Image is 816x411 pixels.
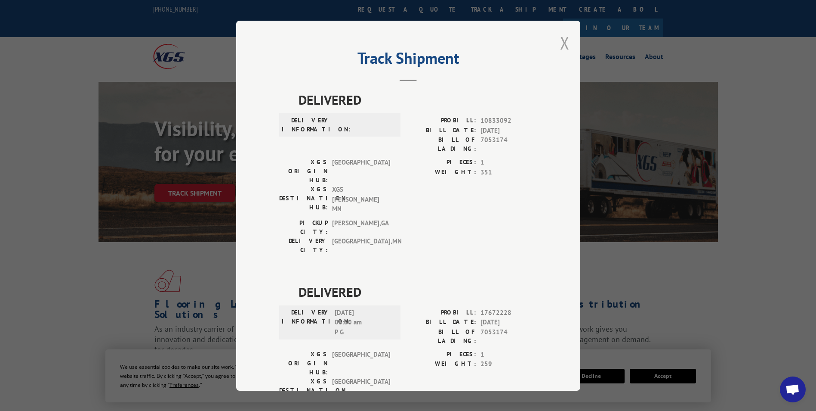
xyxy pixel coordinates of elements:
label: PIECES: [408,158,476,168]
span: 351 [480,167,537,177]
span: [GEOGRAPHIC_DATA] [332,377,390,404]
label: BILL OF LADING: [408,327,476,345]
span: 7053174 [480,135,537,153]
label: XGS DESTINATION HUB: [279,377,328,404]
label: DELIVERY INFORMATION: [282,308,330,337]
span: 7053174 [480,327,537,345]
span: 1 [480,349,537,359]
label: BILL DATE: [408,318,476,327]
label: WEIGHT: [408,359,476,369]
div: Open chat [780,377,806,402]
span: DELIVERED [299,90,537,109]
label: WEIGHT: [408,167,476,177]
span: [DATE] [480,125,537,135]
button: Close modal [560,31,570,54]
label: XGS DESTINATION HUB: [279,185,328,214]
label: XGS ORIGIN HUB: [279,349,328,377]
label: XGS ORIGIN HUB: [279,158,328,185]
span: [GEOGRAPHIC_DATA] [332,349,390,377]
span: 10833092 [480,116,537,126]
span: 1 [480,158,537,168]
span: [GEOGRAPHIC_DATA] , MN [332,236,390,254]
label: DELIVERY CITY: [279,236,328,254]
span: [DATE] [480,318,537,327]
span: 17672228 [480,308,537,318]
span: DELIVERED [299,282,537,301]
label: BILL OF LADING: [408,135,476,153]
h2: Track Shipment [279,52,537,68]
label: DELIVERY INFORMATION: [282,116,330,134]
label: PROBILL: [408,308,476,318]
label: PROBILL: [408,116,476,126]
span: [PERSON_NAME] , GA [332,218,390,236]
span: 259 [480,359,537,369]
label: BILL DATE: [408,125,476,135]
label: PICKUP CITY: [279,218,328,236]
span: [DATE] 06:30 am P G [335,308,393,337]
span: XGS [PERSON_NAME] MN [332,185,390,214]
span: [GEOGRAPHIC_DATA] [332,158,390,185]
label: PIECES: [408,349,476,359]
